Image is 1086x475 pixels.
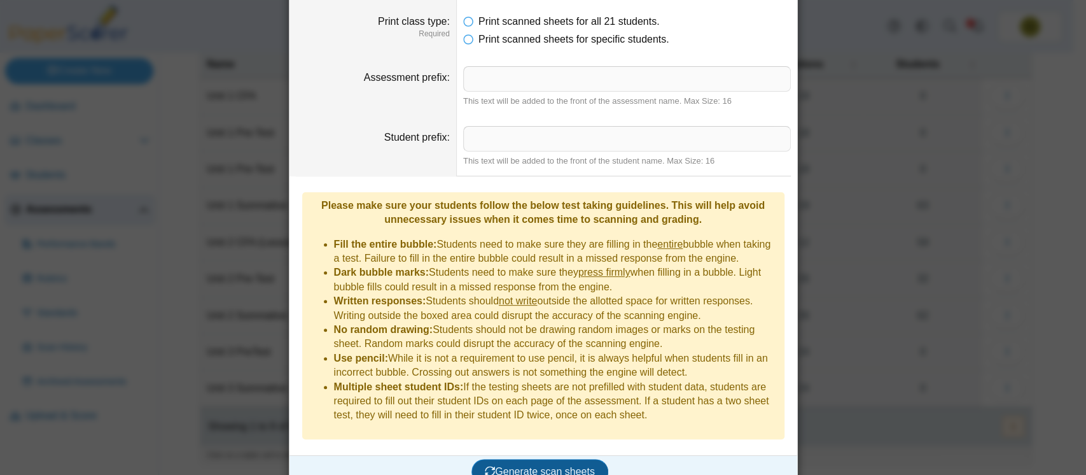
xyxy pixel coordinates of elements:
[378,16,450,27] label: Print class type
[334,237,778,266] li: Students need to make sure they are filling in the bubble when taking a test. Failure to fill in ...
[364,72,450,83] label: Assessment prefix
[499,295,537,306] u: not write
[334,267,429,278] b: Dark bubble marks:
[321,200,765,225] b: Please make sure your students follow the below test taking guidelines. This will help avoid unne...
[334,295,426,306] b: Written responses:
[334,380,778,423] li: If the testing sheets are not prefilled with student data, students are required to fill out thei...
[463,155,791,167] div: This text will be added to the front of the student name. Max Size: 16
[334,294,778,323] li: Students should outside the allotted space for written responses. Writing outside the boxed area ...
[334,353,388,364] b: Use pencil:
[478,16,660,27] span: Print scanned sheets for all 21 students.
[657,239,683,250] u: entire
[334,381,464,392] b: Multiple sheet student IDs:
[384,132,450,143] label: Student prefix
[334,323,778,351] li: Students should not be drawing random images or marks on the testing sheet. Random marks could di...
[578,267,630,278] u: press firmly
[334,266,778,294] li: Students need to make sure they when filling in a bubble. Light bubble fills could result in a mi...
[296,29,450,39] dfn: Required
[334,239,437,250] b: Fill the entire bubble:
[334,351,778,380] li: While it is not a requirement to use pencil, it is always helpful when students fill in an incorr...
[478,34,669,45] span: Print scanned sheets for specific students.
[463,96,791,107] div: This text will be added to the front of the assessment name. Max Size: 16
[334,324,433,335] b: No random drawing:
